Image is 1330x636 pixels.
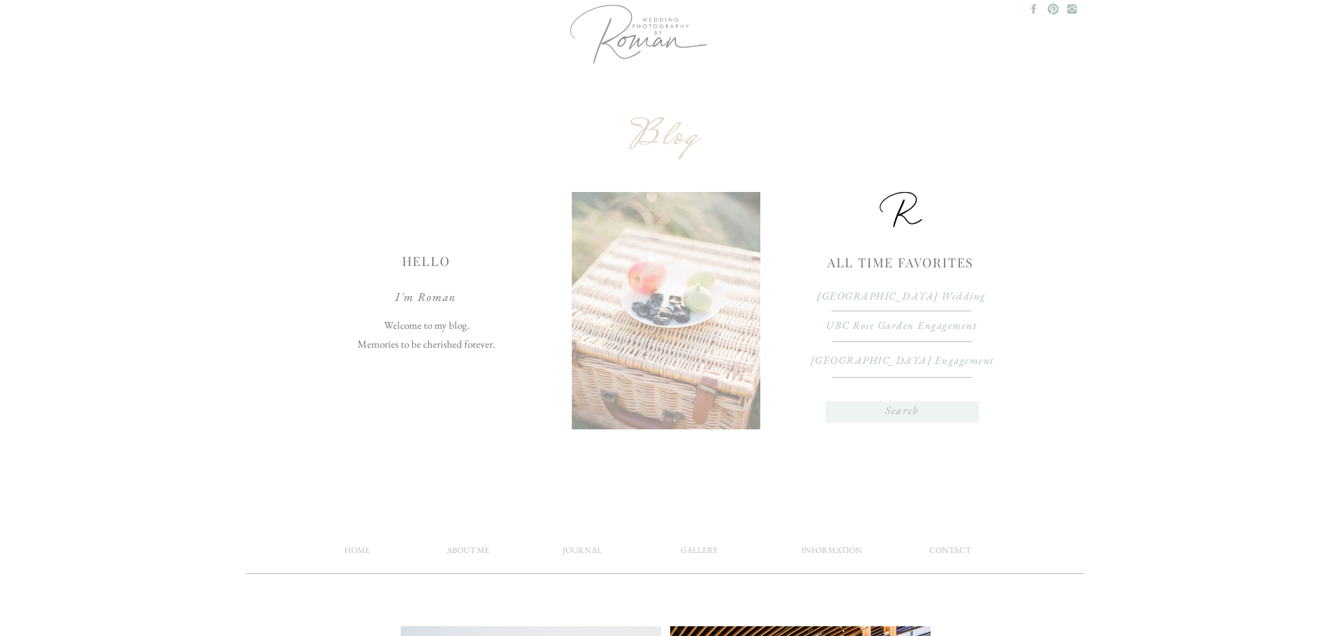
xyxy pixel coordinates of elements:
[330,316,523,393] p: Welcome to my blog. Memories to be cherished forever.
[783,316,1021,331] a: UBC Rose Garden Engagement
[838,401,967,419] input: search
[783,350,1021,366] a: [GEOGRAPHIC_DATA] Engagement
[825,256,977,286] h3: All time favorites
[916,543,984,565] a: Contact
[798,543,866,565] a: information
[548,543,616,565] a: JOURNAL
[348,254,504,271] h2: hello
[434,543,503,565] a: about me
[588,116,744,159] a: Blog
[323,543,392,565] a: Home
[783,286,1021,302] a: [GEOGRAPHIC_DATA] Wedding
[343,286,509,308] p: I'm Roman
[665,543,734,565] a: Gallery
